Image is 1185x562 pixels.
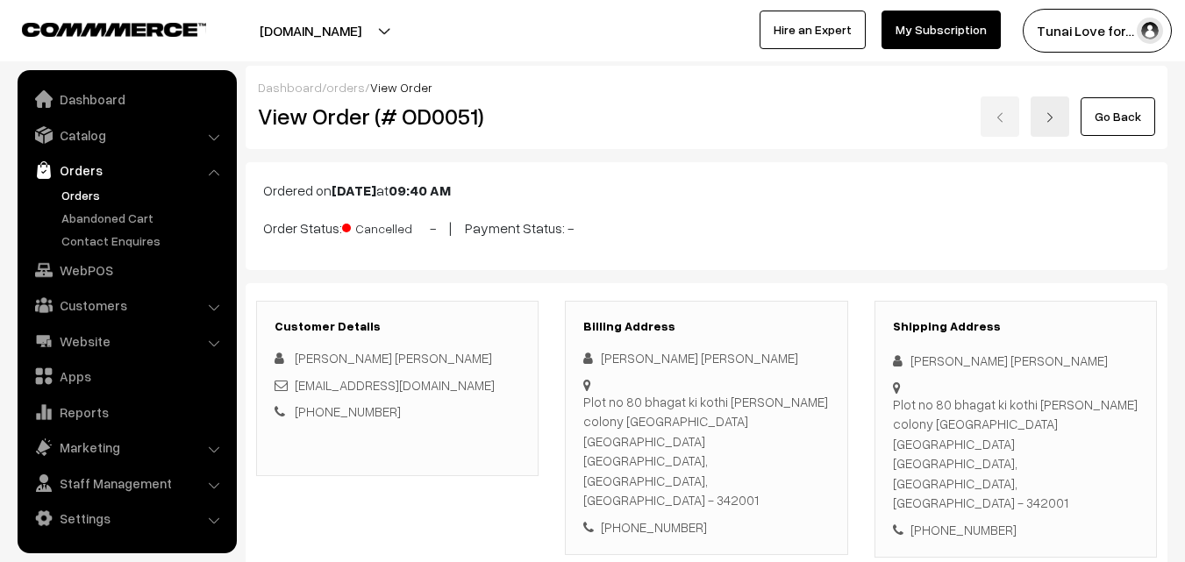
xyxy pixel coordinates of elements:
[22,431,231,463] a: Marketing
[22,360,231,392] a: Apps
[22,83,231,115] a: Dashboard
[22,154,231,186] a: Orders
[258,103,539,130] h2: View Order (# OD0051)
[295,350,492,366] span: [PERSON_NAME] [PERSON_NAME]
[295,377,495,393] a: [EMAIL_ADDRESS][DOMAIN_NAME]
[893,351,1139,371] div: [PERSON_NAME] [PERSON_NAME]
[57,186,231,204] a: Orders
[342,215,430,238] span: Cancelled
[326,80,365,95] a: orders
[389,181,451,199] b: 09:40 AM
[1045,112,1055,123] img: right-arrow.png
[258,80,322,95] a: Dashboard
[583,319,829,334] h3: Billing Address
[263,215,1150,238] p: Order Status: - | Payment Status: -
[22,18,175,39] a: COMMMERCE
[893,319,1139,334] h3: Shipping Address
[263,180,1150,201] p: Ordered on at
[22,467,231,499] a: Staff Management
[893,520,1139,540] div: [PHONE_NUMBER]
[882,11,1001,49] a: My Subscription
[1137,18,1163,44] img: user
[198,9,423,53] button: [DOMAIN_NAME]
[57,231,231,250] a: Contact Enquires
[583,392,829,510] div: Plot no 80 bhagat ki kothi [PERSON_NAME] colony [GEOGRAPHIC_DATA] [GEOGRAPHIC_DATA] [GEOGRAPHIC_D...
[258,78,1155,96] div: / /
[332,181,376,199] b: [DATE]
[370,80,432,95] span: View Order
[22,119,231,151] a: Catalog
[583,517,829,537] div: [PHONE_NUMBER]
[22,23,206,36] img: COMMMERCE
[57,209,231,227] a: Abandoned Cart
[22,325,231,357] a: Website
[760,11,866,49] a: Hire an Expert
[22,289,231,321] a: Customers
[583,348,829,368] div: [PERSON_NAME] [PERSON_NAME]
[1023,9,1172,53] button: Tunai Love for…
[22,254,231,286] a: WebPOS
[22,396,231,428] a: Reports
[295,403,401,419] a: [PHONE_NUMBER]
[1081,97,1155,136] a: Go Back
[893,395,1139,513] div: Plot no 80 bhagat ki kothi [PERSON_NAME] colony [GEOGRAPHIC_DATA] [GEOGRAPHIC_DATA] [GEOGRAPHIC_D...
[275,319,520,334] h3: Customer Details
[22,502,231,534] a: Settings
